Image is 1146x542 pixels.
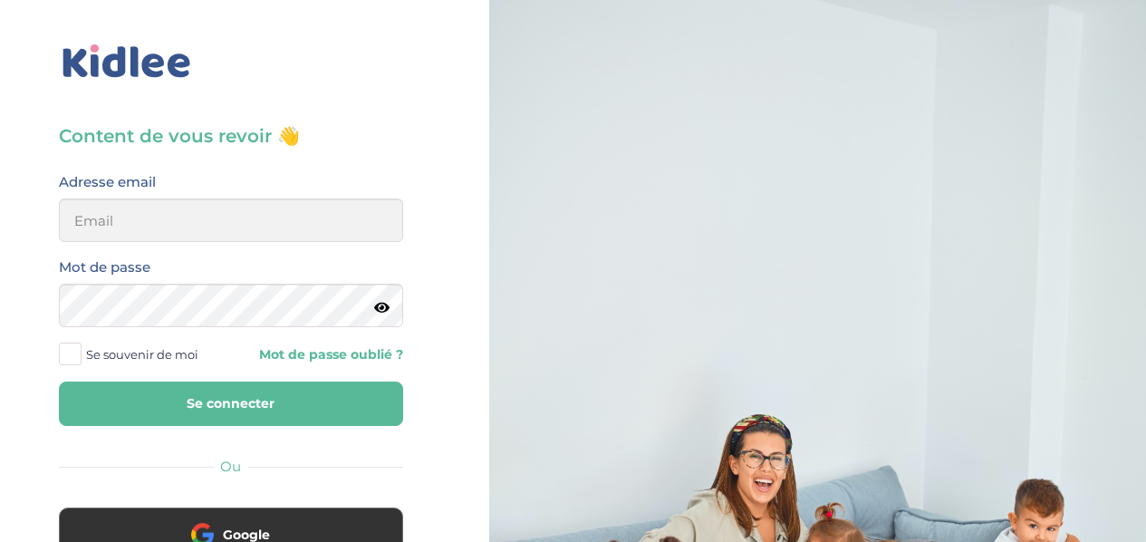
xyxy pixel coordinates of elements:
button: Se connecter [59,382,403,426]
span: Se souvenir de moi [86,343,198,366]
img: logo_kidlee_bleu [59,41,195,82]
input: Email [59,198,403,242]
span: Ou [220,458,241,475]
label: Mot de passe [59,256,150,279]
label: Adresse email [59,170,156,194]
h3: Content de vous revoir 👋 [59,123,403,149]
a: Mot de passe oublié ? [245,346,403,363]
